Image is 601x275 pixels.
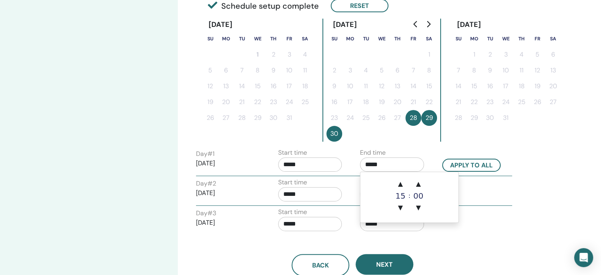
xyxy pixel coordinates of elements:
[202,78,218,94] button: 12
[450,110,466,126] button: 28
[545,78,561,94] button: 20
[358,110,374,126] button: 25
[358,94,374,110] button: 18
[574,248,593,267] div: Open Intercom Messenger
[202,94,218,110] button: 19
[545,63,561,78] button: 13
[234,78,250,94] button: 14
[408,176,410,216] div: :
[450,19,487,31] div: [DATE]
[392,176,408,192] span: ▲
[250,78,266,94] button: 15
[266,31,281,47] th: Thursday
[297,78,313,94] button: 18
[281,47,297,63] button: 3
[482,94,498,110] button: 23
[482,31,498,47] th: Tuesday
[529,94,545,110] button: 26
[234,110,250,126] button: 28
[358,63,374,78] button: 4
[450,31,466,47] th: Sunday
[342,63,358,78] button: 3
[218,110,234,126] button: 27
[374,110,390,126] button: 26
[234,94,250,110] button: 21
[250,47,266,63] button: 1
[392,200,408,216] span: ▼
[405,94,421,110] button: 21
[411,176,426,192] span: ▲
[529,63,545,78] button: 12
[358,31,374,47] th: Tuesday
[266,78,281,94] button: 16
[421,110,437,126] button: 29
[392,192,408,200] div: 15
[234,31,250,47] th: Tuesday
[342,94,358,110] button: 17
[281,63,297,78] button: 10
[421,78,437,94] button: 15
[250,110,266,126] button: 29
[326,19,363,31] div: [DATE]
[281,110,297,126] button: 31
[266,47,281,63] button: 2
[202,31,218,47] th: Sunday
[374,94,390,110] button: 19
[202,110,218,126] button: 26
[466,31,482,47] th: Monday
[405,31,421,47] th: Friday
[266,110,281,126] button: 30
[498,63,514,78] button: 10
[411,200,426,216] span: ▼
[529,78,545,94] button: 19
[411,192,426,200] div: 00
[297,63,313,78] button: 11
[312,261,329,269] span: Back
[202,63,218,78] button: 5
[356,254,413,275] button: Next
[374,78,390,94] button: 12
[297,47,313,63] button: 4
[498,78,514,94] button: 17
[218,63,234,78] button: 6
[342,78,358,94] button: 10
[498,31,514,47] th: Wednesday
[409,16,422,32] button: Go to previous month
[482,47,498,63] button: 2
[297,94,313,110] button: 25
[405,110,421,126] button: 28
[234,63,250,78] button: 7
[482,110,498,126] button: 30
[202,19,239,31] div: [DATE]
[250,94,266,110] button: 22
[498,47,514,63] button: 3
[250,63,266,78] button: 8
[466,94,482,110] button: 22
[545,94,561,110] button: 27
[450,78,466,94] button: 14
[482,78,498,94] button: 16
[281,94,297,110] button: 24
[421,31,437,47] th: Saturday
[326,94,342,110] button: 16
[390,63,405,78] button: 6
[266,63,281,78] button: 9
[250,31,266,47] th: Wednesday
[281,78,297,94] button: 17
[466,63,482,78] button: 8
[405,78,421,94] button: 14
[514,78,529,94] button: 18
[466,78,482,94] button: 15
[218,78,234,94] button: 13
[196,188,260,198] p: [DATE]
[529,31,545,47] th: Friday
[421,47,437,63] button: 1
[390,94,405,110] button: 20
[390,31,405,47] th: Thursday
[218,94,234,110] button: 20
[281,31,297,47] th: Friday
[466,110,482,126] button: 29
[545,31,561,47] th: Saturday
[297,31,313,47] th: Saturday
[326,110,342,126] button: 23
